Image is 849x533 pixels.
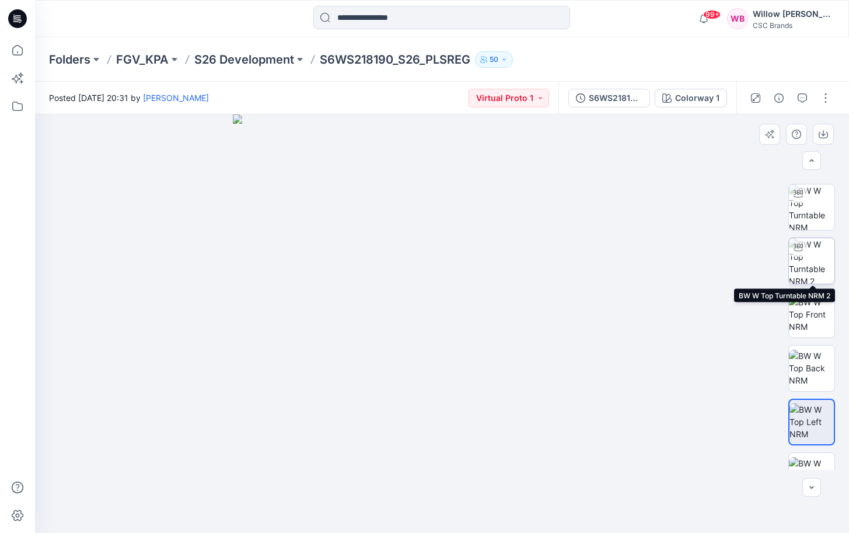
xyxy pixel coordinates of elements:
p: 50 [490,53,498,66]
p: S6WS218190_S26_PLSREG [320,51,470,68]
div: Colorway 1 [675,92,719,104]
div: CSC Brands [753,21,834,30]
img: BW W Top Front NRM [789,296,834,333]
img: eyJhbGciOiJIUzI1NiIsImtpZCI6IjAiLCJzbHQiOiJzZXMiLCJ0eXAiOiJKV1QifQ.eyJkYXRhIjp7InR5cGUiOiJzdG9yYW... [233,114,651,533]
button: S6WS218190_S26_PLSREG_VP1 [568,89,650,107]
a: FGV_KPA [116,51,169,68]
img: BW W Top Left NRM [789,403,834,440]
img: BW W Top Front Chest NRM [789,457,834,494]
div: S6WS218190_S26_PLSREG_VP1 [589,92,642,104]
button: Details [770,89,788,107]
img: BW W Top Turntable NRM 2 [789,238,834,284]
div: Willow [PERSON_NAME] [753,7,834,21]
span: Posted [DATE] 20:31 by [49,92,209,104]
a: Folders [49,51,90,68]
img: BW W Top Back NRM [789,350,834,386]
a: S26 Development [194,51,294,68]
img: BW W Top Turntable NRM [789,184,834,230]
a: [PERSON_NAME] [143,93,209,103]
span: 99+ [703,10,721,19]
button: Colorway 1 [655,89,727,107]
button: 50 [475,51,513,68]
div: WB [727,8,748,29]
